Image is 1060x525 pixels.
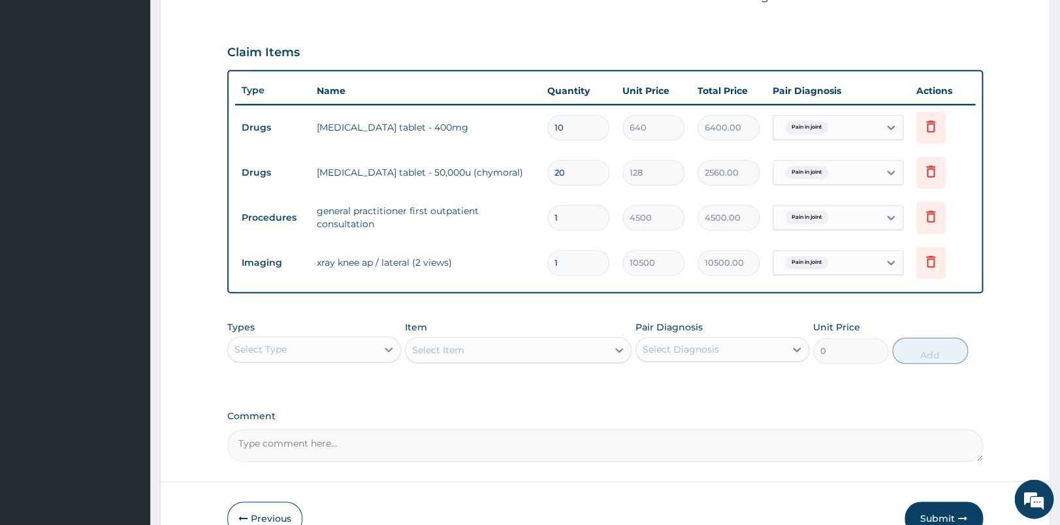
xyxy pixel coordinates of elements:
td: [MEDICAL_DATA] tablet - 400mg [310,114,541,140]
div: Select Diagnosis [643,343,719,356]
div: Chat with us now [68,73,219,90]
span: We're online! [76,165,180,296]
label: Comment [227,411,983,422]
td: general practitioner first outpatient consultation [310,198,541,237]
td: Imaging [235,251,310,275]
label: Pair Diagnosis [635,321,703,334]
td: [MEDICAL_DATA] tablet - 50,000u (chymoral) [310,159,541,185]
th: Name [310,78,541,104]
th: Actions [910,78,975,104]
th: Pair Diagnosis [766,78,910,104]
label: Unit Price [813,321,860,334]
td: xray knee ap / lateral (2 views) [310,249,541,276]
label: Item [405,321,427,334]
div: Minimize live chat window [214,7,246,38]
td: Drugs [235,116,310,140]
span: Pain in joint [785,121,828,134]
span: Pain in joint [785,256,828,269]
button: Add [892,338,968,364]
textarea: Type your message and hit 'Enter' [7,357,249,402]
th: Type [235,78,310,103]
label: Types [227,322,255,333]
th: Quantity [541,78,616,104]
h3: Claim Items [227,46,300,60]
div: Select Type [234,343,287,356]
img: d_794563401_company_1708531726252_794563401 [24,65,53,98]
span: Pain in joint [785,166,828,179]
th: Unit Price [616,78,691,104]
td: Procedures [235,206,310,230]
th: Total Price [691,78,766,104]
td: Drugs [235,161,310,185]
span: Pain in joint [785,211,828,224]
